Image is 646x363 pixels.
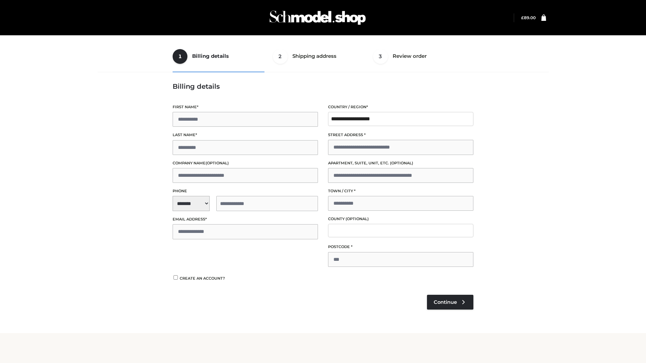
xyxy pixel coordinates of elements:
[328,244,473,250] label: Postcode
[328,132,473,138] label: Street address
[173,82,473,90] h3: Billing details
[328,104,473,110] label: Country / Region
[521,15,536,20] a: £89.00
[206,161,229,165] span: (optional)
[173,132,318,138] label: Last name
[173,275,179,280] input: Create an account?
[521,15,524,20] span: £
[434,299,457,305] span: Continue
[173,104,318,110] label: First name
[173,188,318,194] label: Phone
[346,216,369,221] span: (optional)
[267,4,368,31] img: Schmodel Admin 964
[328,160,473,166] label: Apartment, suite, unit, etc.
[390,161,413,165] span: (optional)
[328,216,473,222] label: County
[173,160,318,166] label: Company name
[427,295,473,310] a: Continue
[328,188,473,194] label: Town / City
[521,15,536,20] bdi: 89.00
[173,216,318,223] label: Email address
[180,276,225,281] span: Create an account?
